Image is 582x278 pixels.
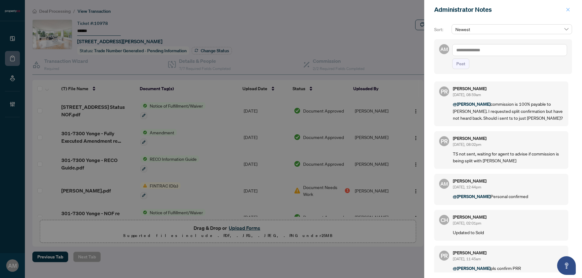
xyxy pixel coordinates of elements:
span: @[PERSON_NAME] [453,101,490,107]
h5: [PERSON_NAME] [453,215,563,219]
span: PR [441,137,448,146]
button: Open asap [557,256,576,275]
span: PR [441,87,448,96]
span: [DATE], 11:45am [453,257,481,261]
p: commission is 100% payable to [PERSON_NAME]. I requested split confirmation but have not heard ba... [453,100,563,121]
p: Sort: [434,26,449,33]
p: Updated to Sold [453,229,563,236]
span: @[PERSON_NAME] [453,265,490,271]
span: AM [440,180,448,188]
span: PR [441,251,448,260]
span: @[PERSON_NAME] [453,193,490,199]
p: TS not sent, waiting for agent to advise if commission is being split with [PERSON_NAME] [453,150,563,164]
span: CH [440,216,448,224]
p: pls confirm PRR [453,265,563,272]
div: Administrator Notes [434,5,564,14]
h5: [PERSON_NAME] [453,251,563,255]
button: Post [452,58,469,69]
p: Personal confirmed [453,193,563,200]
span: Newest [455,25,568,34]
span: AM [440,45,448,53]
h5: [PERSON_NAME] [453,179,563,183]
span: [DATE], 12:44pm [453,185,481,189]
span: [DATE], 08:59am [453,92,481,97]
h5: [PERSON_NAME] [453,136,563,141]
h5: [PERSON_NAME] [453,86,563,91]
span: close [566,7,570,12]
span: [DATE], 08:02pm [453,142,481,147]
span: [DATE], 02:01pm [453,221,481,225]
